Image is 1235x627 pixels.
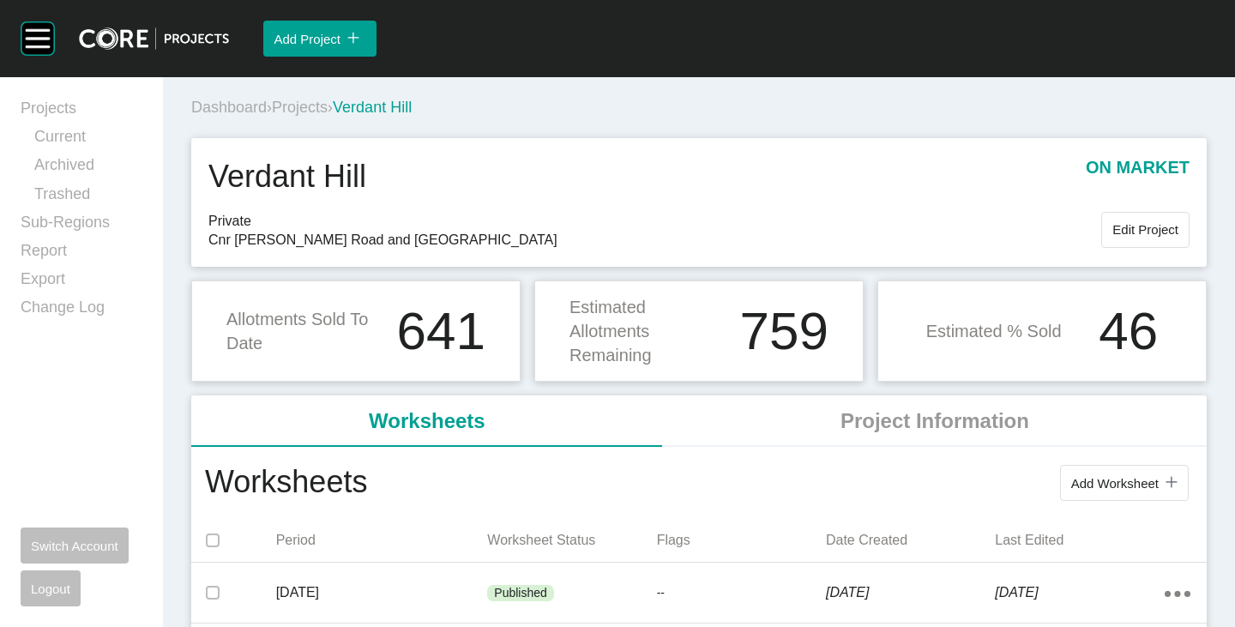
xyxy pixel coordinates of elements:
button: Logout [21,570,81,606]
span: Private [208,212,1101,231]
a: Export [21,268,142,297]
a: Current [34,126,142,154]
p: Allotments Sold To Date [226,307,387,355]
a: Trashed [34,184,142,212]
h1: Verdant Hill [208,155,366,198]
p: Date Created [826,531,995,550]
p: [DATE] [995,583,1164,602]
span: Add Project [274,32,340,46]
button: Switch Account [21,528,129,564]
button: Add Project [263,21,377,57]
h1: 641 [397,304,485,358]
p: Period [276,531,488,550]
a: Dashboard [191,99,267,116]
h1: Worksheets [205,461,367,505]
li: Project Information [663,395,1207,447]
img: core-logo-dark.3138cae2.png [79,27,229,50]
button: Edit Project [1101,212,1190,248]
p: Estimated % Sold [926,319,1062,343]
span: Logout [31,582,70,596]
p: Estimated Allotments Remaining [569,295,730,367]
span: Verdant Hill [333,99,412,116]
a: Projects [21,98,142,126]
span: Cnr [PERSON_NAME] Road and [GEOGRAPHIC_DATA] [208,231,1101,250]
h1: 46 [1099,304,1158,358]
p: [DATE] [826,583,995,602]
span: Edit Project [1112,222,1178,237]
p: Flags [657,531,826,550]
span: › [328,99,333,116]
li: Worksheets [191,395,663,447]
h1: 759 [740,304,828,358]
p: Worksheet Status [487,531,656,550]
p: -- [657,585,826,602]
button: Add Worksheet [1060,465,1189,501]
span: Add Worksheet [1071,476,1159,491]
a: Sub-Regions [21,212,142,240]
span: Switch Account [31,539,118,553]
p: [DATE] [276,583,488,602]
a: Projects [272,99,328,116]
p: Published [494,585,547,602]
a: Archived [34,154,142,183]
p: Last Edited [995,531,1164,550]
p: on market [1086,155,1190,198]
span: › [267,99,272,116]
a: Report [21,240,142,268]
a: Change Log [21,297,142,325]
